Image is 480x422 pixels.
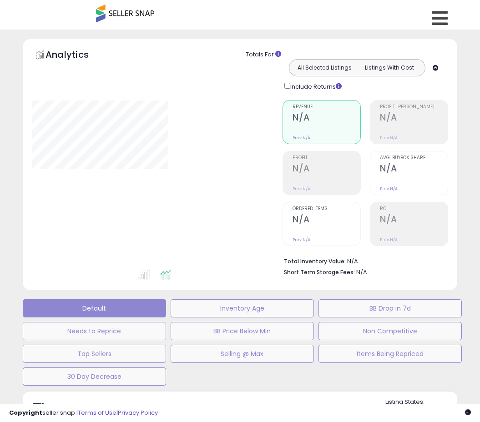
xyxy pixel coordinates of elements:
[356,268,367,276] span: N/A
[318,299,462,317] button: BB Drop in 7d
[293,206,360,211] span: Ordered Items
[293,112,360,125] h2: N/A
[23,345,166,363] button: Top Sellers
[23,322,166,340] button: Needs to Reprice
[357,62,422,74] button: Listings With Cost
[9,408,42,417] strong: Copyright
[380,186,398,191] small: Prev: N/A
[171,322,314,340] button: BB Price Below Min
[45,48,106,63] h5: Analytics
[171,299,314,317] button: Inventory Age
[293,105,360,110] span: Revenue
[23,367,166,386] button: 30 Day Decrease
[23,299,166,317] button: Default
[380,163,448,176] h2: N/A
[380,237,398,242] small: Prev: N/A
[380,214,448,226] h2: N/A
[380,206,448,211] span: ROI
[293,135,310,141] small: Prev: N/A
[284,255,441,266] li: N/A
[284,268,355,276] b: Short Term Storage Fees:
[293,186,310,191] small: Prev: N/A
[293,163,360,176] h2: N/A
[380,156,448,161] span: Avg. Buybox Share
[380,105,448,110] span: Profit [PERSON_NAME]
[293,214,360,226] h2: N/A
[318,322,462,340] button: Non Competitive
[278,81,353,91] div: Include Returns
[292,62,357,74] button: All Selected Listings
[293,237,310,242] small: Prev: N/A
[380,112,448,125] h2: N/A
[380,135,398,141] small: Prev: N/A
[246,50,450,59] div: Totals For
[293,156,360,161] span: Profit
[318,345,462,363] button: Items Being Repriced
[171,345,314,363] button: Selling @ Max
[284,257,346,265] b: Total Inventory Value:
[9,409,158,417] div: seller snap | |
